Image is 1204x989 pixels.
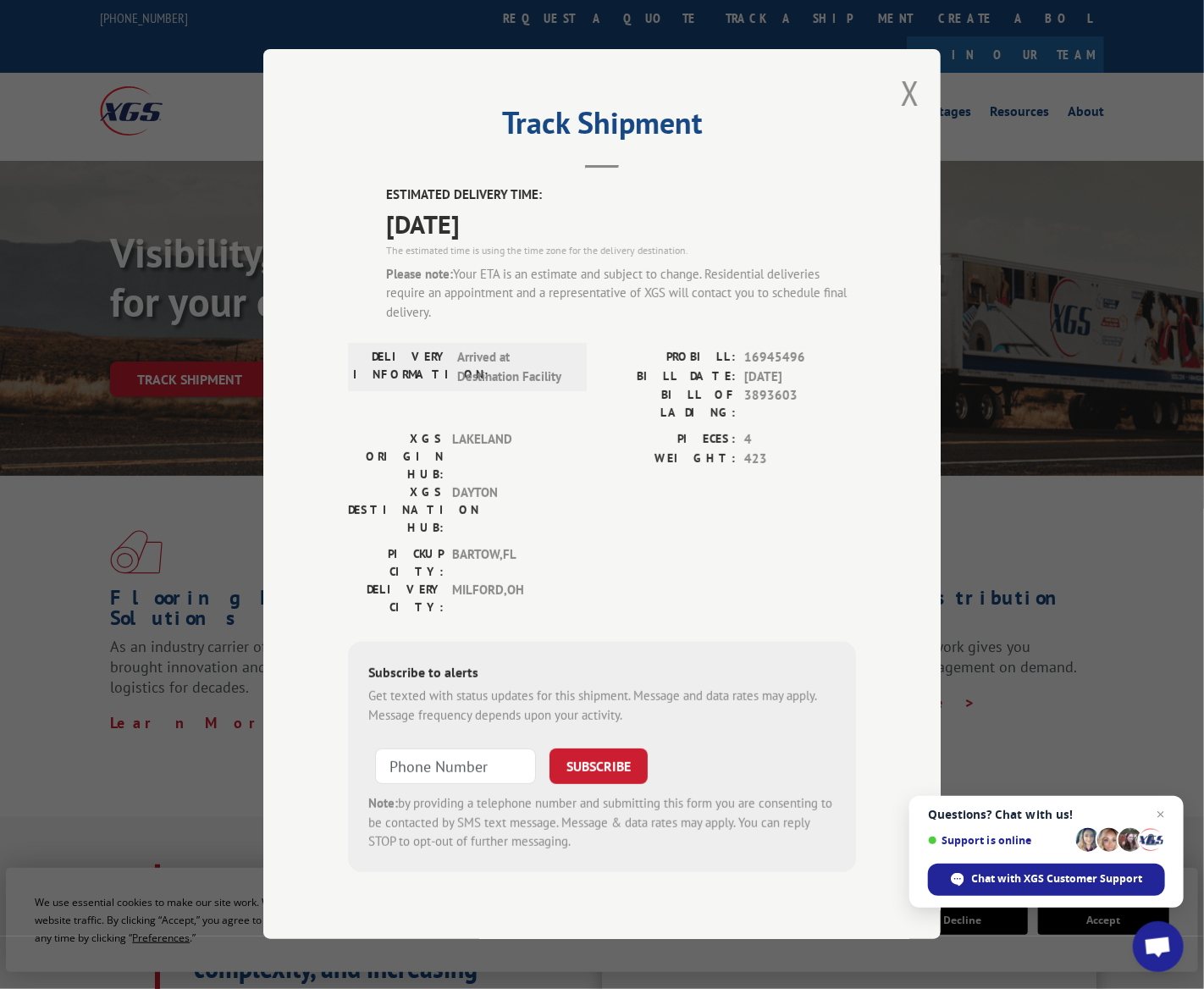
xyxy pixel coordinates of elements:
button: Close modal [901,70,920,115]
span: Chat with XGS Customer Support [972,871,1143,887]
span: DAYTON [452,483,566,537]
label: BILL OF LADING: [602,386,736,422]
strong: Please note: [386,266,453,282]
label: PICKUP CITY: [348,545,444,581]
span: Questions? Chat with us! [928,808,1165,821]
label: WEIGHT: [602,450,736,469]
span: 16945496 [744,348,856,367]
strong: Note: [368,795,398,811]
span: LAKELAND [452,430,566,483]
h2: Track Shipment [348,111,856,143]
span: 423 [744,450,856,469]
label: DELIVERY CITY: [348,581,444,616]
label: PROBILL: [602,348,736,367]
label: DELIVERY INFORMATION: [353,348,449,386]
label: XGS DESTINATION HUB: [348,483,444,537]
span: 4 [744,430,856,450]
div: Subscribe to alerts [368,662,836,687]
span: Support is online [928,834,1070,847]
label: XGS ORIGIN HUB: [348,430,444,483]
div: Your ETA is an estimate and subject to change. Residential deliveries require an appointment and ... [386,265,856,323]
label: BILL DATE: [602,367,736,387]
div: by providing a telephone number and submitting this form you are consenting to be contacted by SM... [368,794,836,852]
button: SUBSCRIBE [550,749,648,784]
span: BARTOW , FL [452,545,566,581]
span: [DATE] [386,205,856,243]
label: PIECES: [602,430,736,450]
span: Close chat [1151,804,1171,825]
span: MILFORD , OH [452,581,566,616]
span: 3893603 [744,386,856,422]
label: ESTIMATED DELIVERY TIME: [386,185,856,205]
span: [DATE] [744,367,856,387]
input: Phone Number [375,749,536,784]
div: Open chat [1133,921,1184,972]
span: Arrived at Destination Facility [457,348,572,386]
div: Chat with XGS Customer Support [928,864,1165,896]
div: The estimated time is using the time zone for the delivery destination. [386,243,856,258]
div: Get texted with status updates for this shipment. Message and data rates may apply. Message frequ... [368,687,836,725]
